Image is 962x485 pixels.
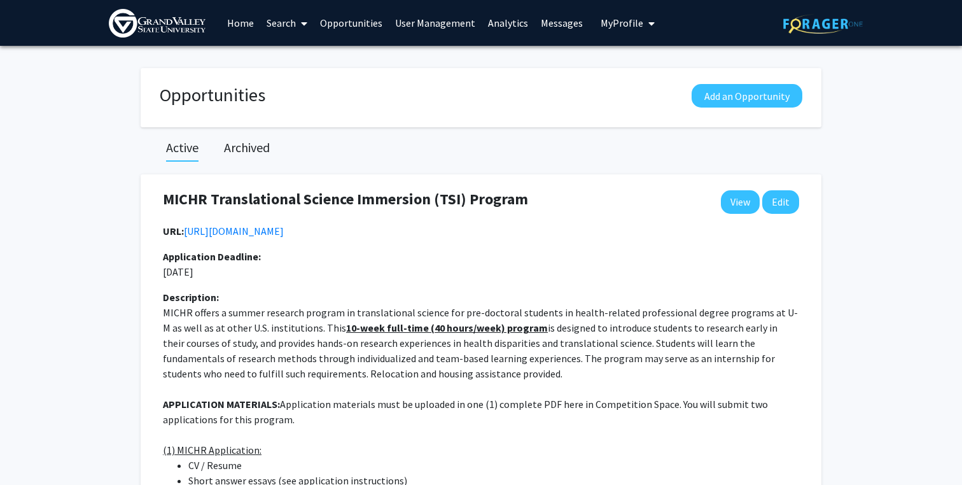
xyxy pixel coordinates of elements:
p: Application materials must be uploaded in one (1) complete PDF here in Competition Space. You wil... [163,397,799,427]
u: (1) MICHR Application: [163,444,261,456]
img: Grand Valley State University Logo [109,9,206,38]
a: View [721,190,760,214]
p: [DATE] [163,249,417,279]
p: MICHR offers a summer research program in translational science for pre-doctoral students in heal... [163,305,799,381]
a: Analytics [482,1,534,45]
li: CV / Resume [188,458,799,473]
a: Opens in a new tab [184,225,284,237]
a: Home [221,1,260,45]
span: My Profile [601,17,643,29]
img: ForagerOne Logo [783,14,863,34]
strong: APPLICATION MATERIALS: [163,398,280,411]
a: Opportunities [314,1,389,45]
a: Messages [534,1,589,45]
iframe: Chat [10,428,54,475]
b: Application Deadline: [163,250,261,263]
h1: Opportunities [160,84,265,106]
h2: Archived [224,140,270,155]
button: Edit [762,190,799,214]
div: Description: [163,290,799,305]
a: User Management [389,1,482,45]
a: Search [260,1,314,45]
u: 10-week full-time (40 hours/week) program [346,321,548,334]
button: Add an Opportunity [692,84,802,108]
h2: Active [166,140,199,155]
b: URL: [163,225,184,237]
h4: MICHR Translational Science Immersion (TSI) Program [163,190,528,209]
